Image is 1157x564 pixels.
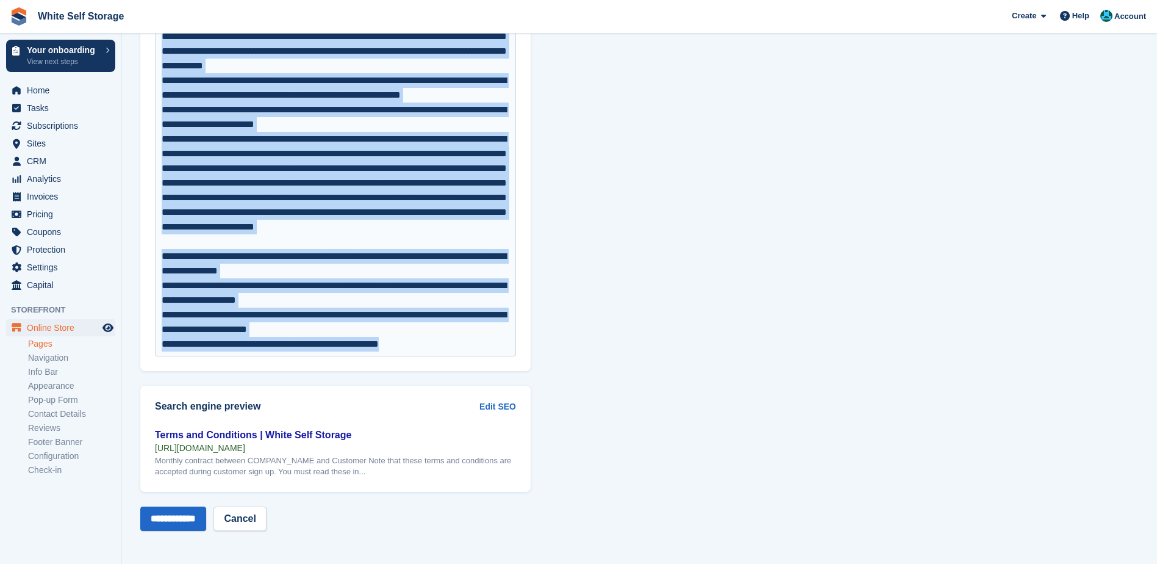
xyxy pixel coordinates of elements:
[27,82,100,99] span: Home
[28,352,115,364] a: Navigation
[1012,10,1036,22] span: Create
[27,56,99,67] p: View next steps
[6,241,115,258] a: menu
[155,443,516,454] div: [URL][DOMAIN_NAME]
[33,6,129,26] a: White Self Storage
[6,223,115,240] a: menu
[27,223,100,240] span: Coupons
[1114,10,1146,23] span: Account
[10,7,28,26] img: stora-icon-8386f47178a22dfd0bd8f6a31ec36ba5ce8667c1dd55bd0f319d3a0aa187defe.svg
[479,400,516,413] a: Edit SEO
[27,319,100,336] span: Online Store
[6,188,115,205] a: menu
[6,40,115,72] a: Your onboarding View next steps
[28,422,115,434] a: Reviews
[1072,10,1089,22] span: Help
[213,507,266,531] a: Cancel
[27,188,100,205] span: Invoices
[28,380,115,392] a: Appearance
[6,153,115,170] a: menu
[6,277,115,294] a: menu
[28,408,115,420] a: Contact Details
[28,450,115,462] a: Configuration
[27,259,100,276] span: Settings
[27,153,100,170] span: CRM
[27,99,100,117] span: Tasks
[6,135,115,152] a: menu
[28,436,115,448] a: Footer Banner
[27,170,100,187] span: Analytics
[6,319,115,336] a: menu
[27,135,100,152] span: Sites
[155,401,479,412] h2: Search engine preview
[27,241,100,258] span: Protection
[27,206,100,223] span: Pricing
[155,428,516,443] div: Terms and Conditions | White Self Storage
[27,46,99,54] p: Your onboarding
[6,82,115,99] a: menu
[28,465,115,476] a: Check-in
[28,338,115,350] a: Pages
[27,277,100,294] span: Capital
[6,117,115,134] a: menu
[28,366,115,378] a: Info Bar
[6,99,115,117] a: menu
[1100,10,1112,22] img: Jay White
[28,394,115,406] a: Pop-up Form
[27,117,100,134] span: Subscriptions
[6,206,115,223] a: menu
[11,304,121,316] span: Storefront
[6,259,115,276] a: menu
[6,170,115,187] a: menu
[155,455,516,477] div: Monthly contract between COMPANY_NAME and Customer Note that these terms and conditions are accep...
[101,320,115,335] a: Preview store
